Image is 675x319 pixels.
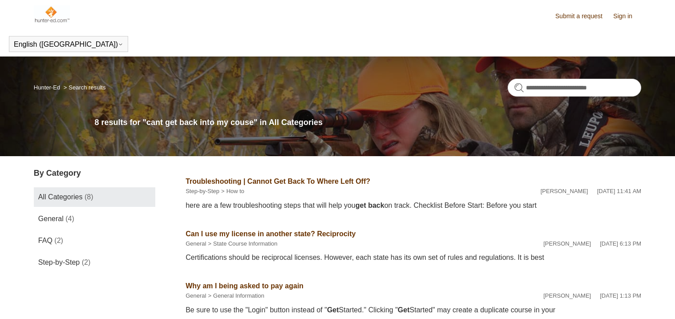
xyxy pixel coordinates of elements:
[186,282,303,290] a: Why am I being asked to pay again
[226,188,244,194] a: How to
[186,188,219,194] a: Step-by-Step
[206,291,264,300] li: General Information
[34,84,60,91] a: Hunter-Ed
[398,306,410,314] em: Get
[94,117,641,129] h1: 8 results for "cant get back into my couse" in All Categories
[186,291,206,300] li: General
[38,237,53,244] span: FAQ
[327,306,339,314] em: Get
[186,240,206,247] a: General
[34,253,155,272] a: Step-by-Step (2)
[186,178,370,185] a: Troubleshooting | Cannot Get Back To Where Left Off?
[54,237,63,244] span: (2)
[219,187,244,196] li: How to
[34,187,155,207] a: All Categories (8)
[38,215,64,222] span: General
[186,200,641,211] div: here are a few troubleshooting steps that will help you on track. Checklist Before Start: Before ...
[85,193,93,201] span: (8)
[38,193,83,201] span: All Categories
[34,167,155,179] h3: By Category
[356,202,366,209] em: get
[34,84,62,91] li: Hunter-Ed
[34,5,70,23] img: Hunter-Ed Help Center home page
[600,292,641,299] time: 04/08/2025, 13:13
[186,252,641,263] div: Certifications should be reciprocal licenses. However, each state has its own set of rules and re...
[206,239,277,248] li: State Course Information
[186,292,206,299] a: General
[541,187,588,196] li: [PERSON_NAME]
[14,40,123,48] button: English ([GEOGRAPHIC_DATA])
[597,188,641,194] time: 05/15/2024, 11:41
[34,209,155,229] a: General (4)
[368,202,384,209] em: back
[65,215,74,222] span: (4)
[613,12,641,21] a: Sign in
[38,258,80,266] span: Step-by-Step
[213,292,264,299] a: General Information
[543,291,591,300] li: [PERSON_NAME]
[555,12,611,21] a: Submit a request
[213,240,278,247] a: State Course Information
[186,305,641,315] div: Be sure to use the "Login" button instead of " Started." Clicking " Started" may create a duplica...
[186,187,219,196] li: Step-by-Step
[186,239,206,248] li: General
[508,79,641,97] input: Search
[62,84,106,91] li: Search results
[34,231,155,250] a: FAQ (2)
[186,230,356,238] a: Can I use my license in another state? Reciprocity
[600,240,641,247] time: 02/12/2024, 18:13
[543,239,591,248] li: [PERSON_NAME]
[82,258,91,266] span: (2)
